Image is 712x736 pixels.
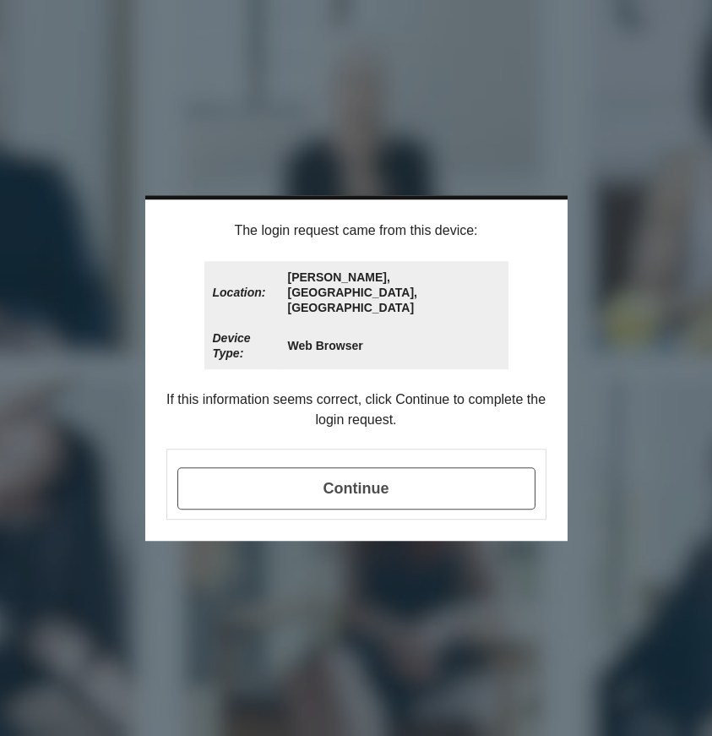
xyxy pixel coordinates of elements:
td: Web Browser [280,324,506,368]
td: [PERSON_NAME], [GEOGRAPHIC_DATA], [GEOGRAPHIC_DATA] [280,263,506,322]
div: The login request came from this device: If this information seems correct, click Continue to com... [145,199,568,542]
td: Device Type: [206,324,280,368]
span: Continue [177,467,535,510]
a: Continue [177,482,535,496]
td: Location: [206,263,280,322]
